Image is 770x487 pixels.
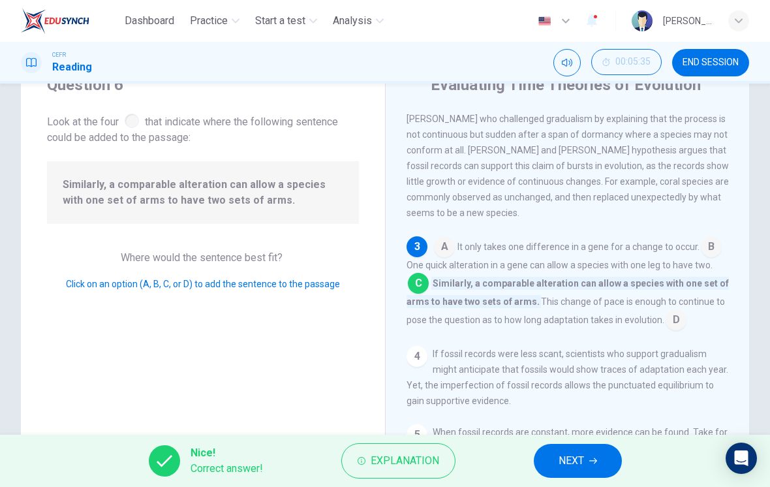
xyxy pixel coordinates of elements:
span: A [434,236,455,257]
span: END SESSION [683,57,739,68]
span: Nice! [191,445,263,461]
span: It only takes one difference in a gene for a change to occur. [457,242,700,252]
button: NEXT [534,444,622,478]
h1: Reading [52,59,92,75]
button: Dashboard [119,9,179,33]
span: If fossil records were less scant, scientists who support gradualism might anticipate that fossil... [407,349,728,406]
span: Correct answer! [191,461,263,477]
div: Open Intercom Messenger [726,443,757,474]
span: This change of pace is enough to continue to pose the question as to how long adaptation takes in... [407,296,725,325]
span: Look at the four that indicate where the following sentence could be added to the passage: [47,111,359,146]
span: Practice [190,13,228,29]
div: 4 [407,346,427,367]
h4: Evaluating Time Theories of Evolution [431,74,701,95]
div: [PERSON_NAME] [PERSON_NAME] [PERSON_NAME] [663,13,713,29]
a: EduSynch logo [21,8,119,34]
span: Where would the sentence best fit? [121,251,285,264]
span: C [408,273,429,294]
button: Analysis [328,9,389,33]
span: B [701,236,722,257]
span: CEFR [52,50,66,59]
span: One quick alteration in a gene can allow a species with one leg to have two. [407,260,713,270]
div: 3 [407,236,427,257]
span: Dashboard [125,13,174,29]
span: Click on an option (A, B, C, or D) to add the sentence to the passage [66,279,340,289]
span: Similarly, a comparable alteration can allow a species with one set of arms to have two sets of a... [407,277,729,308]
div: Hide [591,49,662,76]
button: 00:05:35 [591,49,662,75]
span: Analysis [333,13,372,29]
img: EduSynch logo [21,8,89,34]
button: Practice [185,9,245,33]
span: D [666,309,686,330]
button: Explanation [341,443,455,479]
div: 5 [407,424,427,445]
div: Mute [553,49,581,76]
span: Similarly, a comparable alteration can allow a species with one set of arms to have two sets of a... [63,177,343,208]
img: en [536,16,553,26]
img: Profile picture [632,10,653,31]
button: Start a test [250,9,322,33]
span: NEXT [559,452,584,470]
h4: Question 6 [47,74,359,95]
span: Start a test [255,13,305,29]
button: END SESSION [672,49,749,76]
span: Explanation [371,452,439,470]
span: 00:05:35 [615,57,651,67]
